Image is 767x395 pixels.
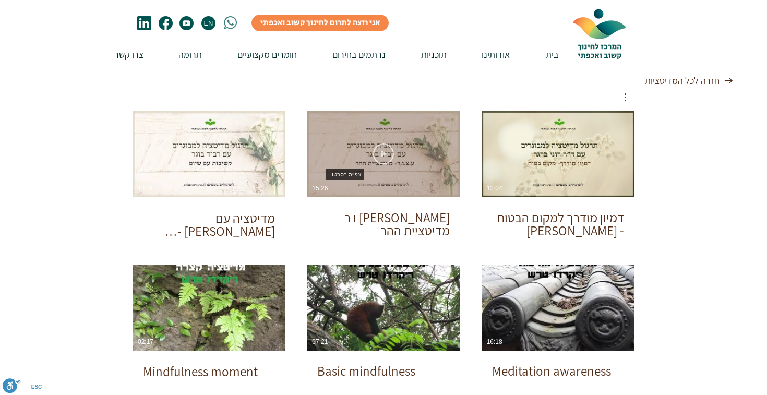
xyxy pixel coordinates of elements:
p: בית [541,40,564,69]
div: 07:21 [312,338,328,345]
h3: Basic mindfulness [317,363,415,379]
button: מדיטציה עם [PERSON_NAME] - קשיבות עם שיום [133,197,285,238]
div: צפייה בסרטון [326,169,364,180]
svg: youtube [179,16,194,30]
p: תוכניות [416,40,452,69]
button: דמיון מודרך למקום הבטוח - [PERSON_NAME] [482,197,634,238]
svg: פייסבוק [159,16,173,30]
button: Basic mindfulness [307,351,460,379]
h3: דמיון מודרך למקום הבטוח - [PERSON_NAME] [492,210,624,238]
iframe: Wix Chat [624,350,767,395]
div: 12:31 [138,185,153,192]
button: Meditation awareness [482,351,634,379]
a: נרתמים בחירום [305,40,393,69]
span: חזרה לכל המדיטציות [645,75,720,87]
div: 15:26 [312,185,328,192]
nav: אתר [87,40,566,69]
div: 02:17 [138,338,153,345]
button: More actions for מדיטציות למבוגרים [614,93,626,101]
button: צפייה בסרטון [373,143,394,164]
p: חומרים מקצועיים [232,40,302,69]
a: אני רוצה לתרום לחינוך קשוב ואכפתי [251,15,389,31]
button: [PERSON_NAME] ו ר מדיטציית ההר [307,197,460,238]
a: EN [201,16,215,30]
div: 16:18 [487,338,502,345]
span: EN [202,19,214,27]
a: בית [518,40,566,69]
svg: whatsapp [224,16,237,29]
a: תוכניות [393,40,454,69]
p: צרו קשר [109,40,149,69]
a: חזרה לכל המדיטציות [620,69,758,92]
h3: מדיטציה עם [PERSON_NAME] - קשיבות עם שיום [143,210,275,238]
p: נרתמים בחירום [327,40,391,69]
a: צרו קשר [87,40,151,69]
div: 12:04 [487,185,502,192]
a: אודותינו [454,40,518,69]
a: תרומה [151,40,210,69]
h3: Meditation awareness [492,363,611,379]
p: אודותינו [476,40,515,69]
button: Mindfulness moment [133,351,285,379]
h3: [PERSON_NAME] ו ר מדיטציית ההר [317,210,449,238]
span: אני רוצה לתרום לחינוך קשוב ואכפתי [260,17,380,29]
p: תרומה [173,40,207,69]
h3: Mindfulness moment [143,363,258,379]
a: חומרים מקצועיים [210,40,305,69]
